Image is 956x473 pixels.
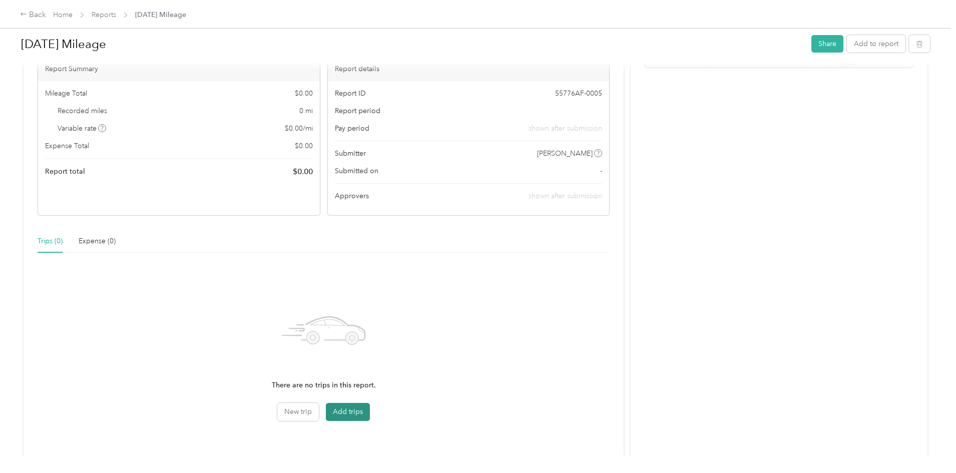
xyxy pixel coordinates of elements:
[555,88,602,99] span: 55776AF-0005
[38,236,63,247] div: Trips (0)
[53,11,73,19] a: Home
[335,88,366,99] span: Report ID
[335,191,369,201] span: Approvers
[335,123,369,134] span: Pay period
[272,380,376,391] p: There are no trips in this report.
[326,403,370,421] button: Add trips
[293,166,313,178] span: $ 0.00
[900,417,956,473] iframe: Everlance-gr Chat Button Frame
[135,10,186,20] span: [DATE] Mileage
[335,166,378,176] span: Submitted on
[285,123,313,134] span: $ 0.00 / mi
[600,166,602,176] span: -
[529,123,602,134] span: shown after submission
[299,106,313,116] span: 0 mi
[20,9,46,21] div: Back
[45,88,87,99] span: Mileage Total
[21,32,804,56] h1: September 2025 Mileage
[45,141,89,151] span: Expense Total
[58,106,107,116] span: Recorded miles
[335,148,366,159] span: Submitter
[295,141,313,151] span: $ 0.00
[58,123,107,134] span: Variable rate
[335,106,380,116] span: Report period
[45,166,85,177] span: Report total
[79,236,116,247] div: Expense (0)
[847,35,905,53] button: Add to report
[811,35,843,53] button: Share
[92,11,116,19] a: Reports
[295,88,313,99] span: $ 0.00
[277,403,319,421] button: New trip
[537,148,593,159] span: [PERSON_NAME]
[529,192,602,200] span: shown after submission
